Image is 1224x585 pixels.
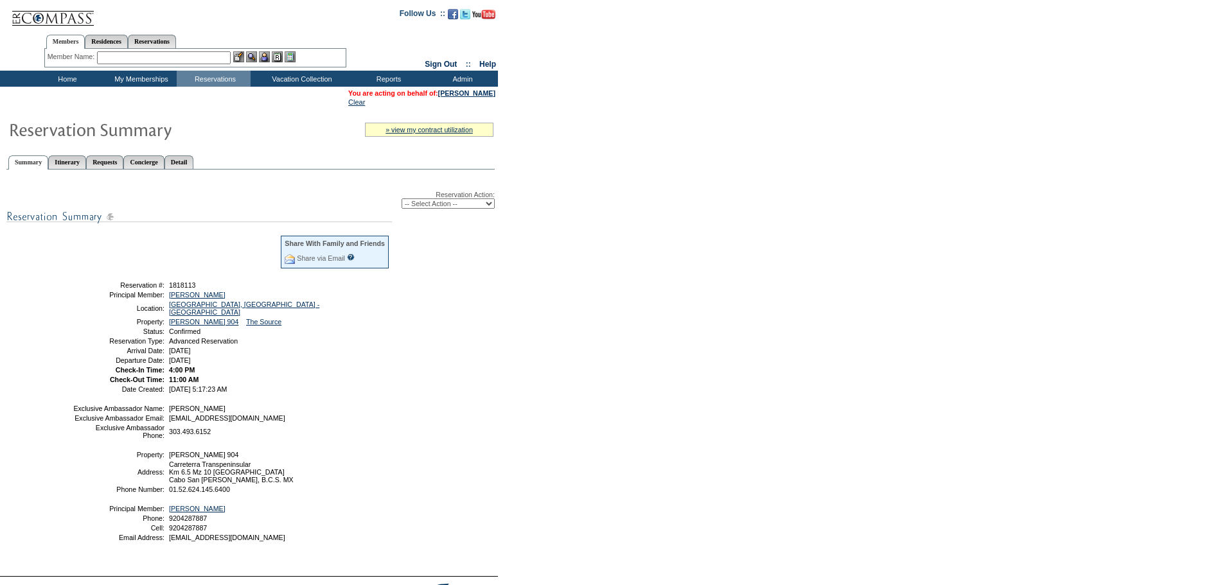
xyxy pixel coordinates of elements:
img: Become our fan on Facebook [448,9,458,19]
td: Vacation Collection [251,71,350,87]
a: Help [479,60,496,69]
td: Exclusive Ambassador Name: [73,405,164,412]
a: Sign Out [425,60,457,69]
td: Reports [350,71,424,87]
td: Principal Member: [73,505,164,512]
img: Impersonate [259,51,270,62]
a: The Source [246,318,281,326]
span: 303.493.6152 [169,428,211,435]
span: [EMAIL_ADDRESS][DOMAIN_NAME] [169,534,285,541]
td: Arrival Date: [73,347,164,354]
td: Location: [73,301,164,316]
span: 4:00 PM [169,366,195,374]
a: [PERSON_NAME] [169,505,226,512]
span: [EMAIL_ADDRESS][DOMAIN_NAME] [169,414,285,422]
a: Become our fan on Facebook [448,13,458,21]
img: Subscribe to our YouTube Channel [472,10,495,19]
span: 1818113 [169,281,196,289]
td: Exclusive Ambassador Phone: [73,424,164,439]
span: Confirmed [169,327,200,335]
td: Status: [73,327,164,335]
td: Property: [73,318,164,326]
td: Property: [73,451,164,458]
td: Reservations [177,71,251,87]
td: Cell: [73,524,164,532]
span: 9204287887 [169,524,207,532]
td: Phone Number: [73,485,164,493]
span: [DATE] 5:17:23 AM [169,385,227,393]
span: Carreterra Transpeninsular Km 6.5 Mz 10 [GEOGRAPHIC_DATA] Cabo San [PERSON_NAME], B.C.S. MX [169,460,294,484]
a: Residences [85,35,128,48]
td: Home [29,71,103,87]
input: What is this? [347,254,355,261]
div: Share With Family and Friends [285,240,385,247]
span: [DATE] [169,347,191,354]
td: Reservation Type: [73,337,164,345]
img: b_calculator.gif [285,51,296,62]
a: Reservations [128,35,176,48]
img: Reservations [272,51,283,62]
strong: Check-Out Time: [110,376,164,383]
a: Itinerary [48,155,86,169]
div: Reservation Action: [6,191,495,209]
img: View [246,51,257,62]
td: Follow Us :: [400,8,445,23]
img: b_edit.gif [233,51,244,62]
a: [PERSON_NAME] [169,291,226,299]
a: [PERSON_NAME] [438,89,495,97]
span: 01.52.624.145.6400 [169,485,230,493]
a: Summary [8,155,48,170]
span: [PERSON_NAME] 904 [169,451,238,458]
a: Members [46,35,85,49]
span: :: [466,60,471,69]
td: Date Created: [73,385,164,393]
span: 9204287887 [169,514,207,522]
a: [PERSON_NAME] 904 [169,318,238,326]
span: You are acting on behalf of: [348,89,495,97]
img: subTtlResSummary.gif [6,209,392,225]
a: Requests [86,155,123,169]
a: Subscribe to our YouTube Channel [472,13,495,21]
div: Member Name: [48,51,97,62]
td: Exclusive Ambassador Email: [73,414,164,422]
img: Reservaton Summary [8,116,265,142]
strong: Check-In Time: [116,366,164,374]
span: Advanced Reservation [169,337,238,345]
a: Concierge [123,155,164,169]
span: 11:00 AM [169,376,199,383]
td: Admin [424,71,498,87]
img: Follow us on Twitter [460,9,470,19]
td: Phone: [73,514,164,522]
td: My Memberships [103,71,177,87]
td: Principal Member: [73,291,164,299]
a: Clear [348,98,365,106]
a: Share via Email [297,254,345,262]
a: » view my contract utilization [386,126,473,134]
td: Departure Date: [73,356,164,364]
a: [GEOGRAPHIC_DATA], [GEOGRAPHIC_DATA] - [GEOGRAPHIC_DATA] [169,301,319,316]
span: [DATE] [169,356,191,364]
td: Address: [73,460,164,484]
a: Detail [164,155,194,169]
td: Email Address: [73,534,164,541]
td: Reservation #: [73,281,164,289]
span: [PERSON_NAME] [169,405,226,412]
a: Follow us on Twitter [460,13,470,21]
